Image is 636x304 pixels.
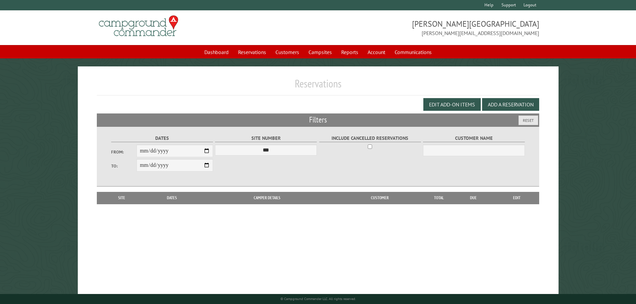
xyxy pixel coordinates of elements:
a: Account [364,46,389,58]
small: © Campground Commander LLC. All rights reserved. [280,297,356,301]
a: Customers [271,46,303,58]
button: Reset [518,115,538,125]
th: Total [426,192,452,204]
th: Due [452,192,494,204]
label: From: [111,149,137,155]
button: Edit Add-on Items [423,98,481,111]
label: To: [111,163,137,169]
a: Dashboard [200,46,233,58]
img: Campground Commander [97,13,180,39]
label: Customer Name [423,134,525,142]
h1: Reservations [97,77,540,95]
a: Communications [391,46,436,58]
h2: Filters [97,113,540,126]
th: Dates [144,192,201,204]
label: Site Number [215,134,317,142]
a: Reservations [234,46,270,58]
label: Dates [111,134,213,142]
button: Add a Reservation [482,98,539,111]
th: Customer [334,192,426,204]
label: Include Cancelled Reservations [319,134,421,142]
a: Campsites [304,46,336,58]
a: Reports [337,46,362,58]
th: Site [100,192,144,204]
th: Edit [494,192,540,204]
th: Camper Details [201,192,334,204]
span: [PERSON_NAME][GEOGRAPHIC_DATA] [PERSON_NAME][EMAIL_ADDRESS][DOMAIN_NAME] [318,18,540,37]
